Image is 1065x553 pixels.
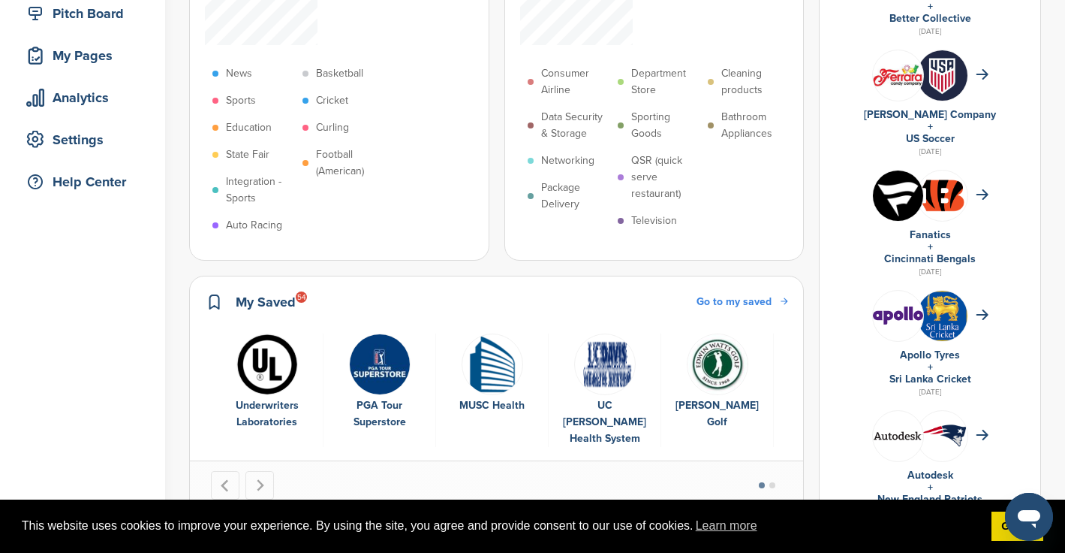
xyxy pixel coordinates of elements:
[549,334,661,448] div: 4 of 6
[211,334,323,448] div: 1 of 6
[226,65,252,82] p: News
[631,213,677,229] p: Television
[15,165,150,199] a: Help Center
[15,38,150,73] a: My Pages
[236,334,298,395] img: Open uri20141112 50798 41gyid
[323,334,436,448] div: 2 of 6
[316,92,348,109] p: Cricket
[661,334,774,448] div: 5 of 6
[556,334,653,448] a: Ucdhslogo UC [PERSON_NAME] Health System
[316,119,349,136] p: Curling
[349,334,411,395] img: Gyjz0hrp 400x400
[759,482,765,488] button: Go to page 1
[218,397,315,431] div: Underwriters Laboratories
[226,92,256,109] p: Sports
[541,109,610,142] p: Data Security & Storage
[462,334,523,395] img: Msu
[906,132,955,145] a: US Soccer
[917,177,967,213] img: Data?1415808195
[917,291,967,341] img: Open uri20141112 64162 1b628ae?1415808232
[245,471,274,500] button: Next slide
[23,126,150,153] div: Settings
[23,42,150,69] div: My Pages
[444,334,540,415] a: Msu MUSC Health
[218,334,315,431] a: Open uri20141112 50798 41gyid Underwriters Laboratories
[669,397,766,431] div: [PERSON_NAME] Golf
[236,292,296,313] h2: My Saved
[746,480,788,491] ul: Select a slide to show
[331,397,428,431] div: PGA Tour Superstore
[910,228,951,241] a: Fanatics
[917,50,967,101] img: whvs id 400x400
[889,373,971,385] a: Sri Lanka Cricket
[873,307,923,325] img: Data
[296,292,307,303] div: 54
[22,515,979,537] span: This website uses cookies to improve your experience. By using the site, you agree and provide co...
[884,252,976,265] a: Cincinnati Bengals
[835,385,1025,399] div: [DATE]
[928,361,933,373] a: +
[669,334,766,431] a: Data [PERSON_NAME] Golf
[226,119,272,136] p: Education
[541,153,594,169] p: Networking
[631,109,700,142] p: Sporting Goods
[631,65,700,98] p: Department Store
[541,65,610,98] p: Consumer Airline
[835,145,1025,159] div: [DATE]
[721,109,790,142] p: Bathroom Appliances
[873,171,923,221] img: Okcnagxi 400x400
[873,431,923,440] img: Data
[23,168,150,195] div: Help Center
[316,65,363,82] p: Basketball
[696,295,772,308] span: Go to my saved
[541,180,610,213] p: Package Delivery
[23,84,150,111] div: Analytics
[226,147,269,163] p: State Fair
[873,64,923,87] img: Ferrara candy logo
[769,482,775,488] button: Go to page 2
[928,120,933,133] a: +
[991,512,1043,542] a: dismiss cookie message
[316,147,385,180] p: Football (American)
[556,397,653,447] div: UC [PERSON_NAME] Health System
[631,153,700,202] p: QSR (quick serve restaurant)
[696,294,788,310] a: Go to my saved
[835,25,1025,38] div: [DATE]
[226,174,295,207] p: Integration - Sports
[721,65,790,98] p: Cleaning products
[693,515,760,537] a: learn more about cookies
[1005,493,1053,541] iframe: Button to launch messaging window
[436,334,549,448] div: 3 of 6
[917,424,967,447] img: Data?1415811651
[774,334,886,448] div: 6 of 6
[907,469,953,482] a: Autodesk
[574,334,636,395] img: Ucdhslogo
[226,217,282,234] p: Auto Racing
[781,397,879,447] div: Comprehensive [MEDICAL_DATA] Centers
[864,108,996,121] a: [PERSON_NAME] Company
[211,471,239,500] button: Go to last slide
[444,397,540,414] div: MUSC Health
[687,334,748,395] img: Data
[928,481,933,494] a: +
[900,349,960,361] a: Apollo Tyres
[835,265,1025,279] div: [DATE]
[928,240,933,253] a: +
[889,12,971,25] a: Better Collective
[15,80,150,115] a: Analytics
[15,122,150,157] a: Settings
[331,334,428,431] a: Gyjz0hrp 400x400 PGA Tour Superstore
